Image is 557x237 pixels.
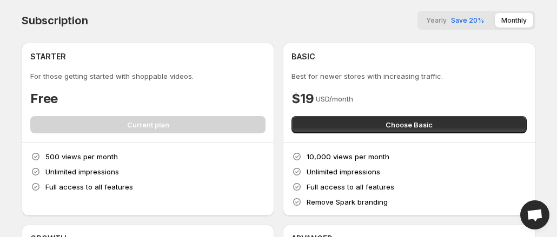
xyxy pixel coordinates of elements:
button: Monthly [495,13,533,28]
button: Choose Basic [291,116,527,133]
p: Unlimited impressions [45,166,119,177]
span: Choose Basic [386,119,433,130]
h4: Subscription [22,14,88,27]
p: For those getting started with shoppable videos. [30,71,266,82]
p: Remove Spark branding [307,197,388,207]
p: 10,000 views per month [307,151,389,162]
h4: BASIC [291,51,315,62]
p: USD/month [316,93,353,104]
h4: Free [30,90,58,107]
h4: $19 [291,90,314,107]
span: Yearly [426,16,447,24]
p: 500 views per month [45,151,118,162]
button: YearlySave 20% [420,13,490,28]
p: Unlimited impressions [307,166,380,177]
h4: STARTER [30,51,66,62]
p: Full access to all features [45,181,133,192]
p: Best for newer stores with increasing traffic. [291,71,527,82]
div: Open chat [520,200,549,229]
p: Full access to all features [307,181,394,192]
span: Save 20% [451,16,484,24]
